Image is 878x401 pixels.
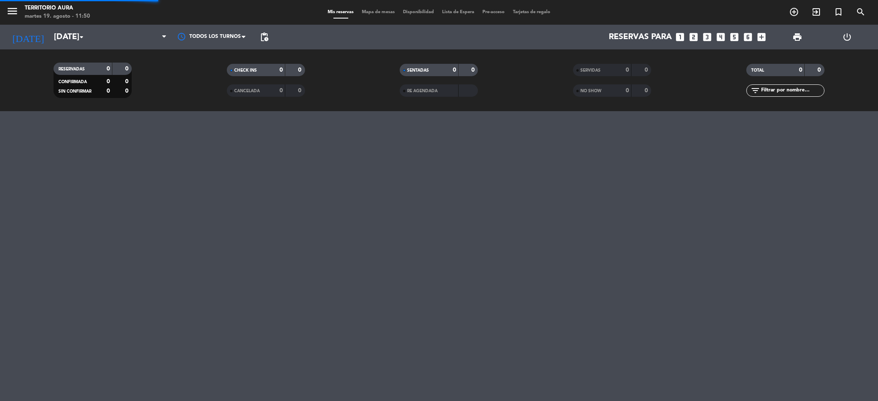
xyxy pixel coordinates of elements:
[407,68,429,72] span: SENTADAS
[324,10,358,14] span: Mis reservas
[358,10,399,14] span: Mapa de mesas
[25,12,90,21] div: martes 19. agosto - 11:50
[107,79,110,84] strong: 0
[471,67,476,73] strong: 0
[58,89,91,93] span: SIN CONFIRMAR
[751,68,764,72] span: TOTAL
[125,66,130,72] strong: 0
[6,5,19,20] button: menu
[125,79,130,84] strong: 0
[645,88,650,93] strong: 0
[675,32,685,42] i: looks_one
[811,7,821,17] i: exit_to_app
[729,32,740,42] i: looks_5
[856,7,866,17] i: search
[234,68,257,72] span: CHECK INS
[834,7,843,17] i: turned_in_not
[626,88,629,93] strong: 0
[842,32,852,42] i: power_settings_new
[107,88,110,94] strong: 0
[259,32,269,42] span: pending_actions
[715,32,726,42] i: looks_4
[688,32,699,42] i: looks_two
[298,67,303,73] strong: 0
[750,86,760,96] i: filter_list
[792,32,802,42] span: print
[453,67,456,73] strong: 0
[478,10,509,14] span: Pre-acceso
[279,88,283,93] strong: 0
[817,67,822,73] strong: 0
[509,10,554,14] span: Tarjetas de regalo
[6,5,19,17] i: menu
[580,68,601,72] span: SERVIDAS
[279,67,283,73] strong: 0
[760,86,824,95] input: Filtrar por nombre...
[438,10,478,14] span: Lista de Espera
[399,10,438,14] span: Disponibilidad
[58,67,85,71] span: RESERVADAS
[799,67,802,73] strong: 0
[580,89,601,93] span: NO SHOW
[6,28,50,46] i: [DATE]
[77,32,86,42] i: arrow_drop_down
[407,89,438,93] span: RE AGENDADA
[626,67,629,73] strong: 0
[25,4,90,12] div: TERRITORIO AURA
[743,32,753,42] i: looks_6
[756,32,767,42] i: add_box
[107,66,110,72] strong: 0
[58,80,87,84] span: CONFIRMADA
[234,89,260,93] span: CANCELADA
[702,32,713,42] i: looks_3
[822,25,872,49] div: LOG OUT
[609,32,672,42] span: Reservas para
[789,7,799,17] i: add_circle_outline
[125,88,130,94] strong: 0
[298,88,303,93] strong: 0
[645,67,650,73] strong: 0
